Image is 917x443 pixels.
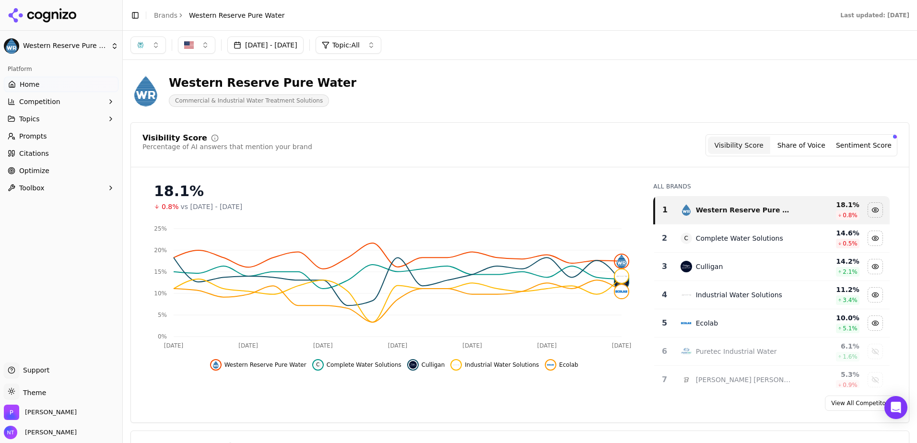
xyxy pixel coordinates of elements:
[545,359,578,371] button: Hide ecolab data
[615,269,628,283] img: industrial water solutions
[653,183,890,190] div: All Brands
[868,287,883,303] button: Hide industrial water solutions data
[25,408,77,417] span: Perrill
[654,281,890,309] tr: 4industrial water solutionsIndustrial Water Solutions11.2%3.4%Hide industrial water solutions data
[19,166,49,175] span: Optimize
[770,137,833,154] button: Share of Voice
[843,325,858,332] span: 5.1 %
[169,75,356,91] div: Western Reserve Pure Water
[681,204,692,216] img: western reserve pure water
[224,361,306,369] span: Western Reserve Pure Water
[868,372,883,387] button: Show reynolds culligan data
[868,315,883,331] button: Hide ecolab data
[681,374,692,385] img: reynolds culligan
[654,366,890,394] tr: 7reynolds culligan[PERSON_NAME] [PERSON_NAME]5.3%0.9%Show reynolds culligan data
[4,128,118,144] a: Prompts
[181,202,243,211] span: vs [DATE] - [DATE]
[559,361,578,369] span: Ecolab
[130,76,161,106] img: Western Reserve Pure Water
[4,38,19,54] img: Western Reserve Pure Water
[681,346,692,357] img: puretec industrial water
[210,359,306,371] button: Hide western reserve pure water data
[21,428,77,437] span: [PERSON_NAME]
[332,40,360,50] span: Topic: All
[4,77,118,92] a: Home
[4,405,77,420] button: Open organization switcher
[696,205,791,215] div: Western Reserve Pure Water
[154,290,167,297] tspan: 10%
[612,342,632,349] tspan: [DATE]
[154,268,167,275] tspan: 15%
[4,94,118,109] button: Competition
[843,268,858,276] span: 2.1 %
[868,231,883,246] button: Hide complete water solutions data
[4,61,118,77] div: Platform
[19,365,49,375] span: Support
[409,361,417,369] img: culligan
[658,346,670,357] div: 6
[868,344,883,359] button: Show puretec industrial water data
[681,289,692,301] img: industrial water solutions
[798,228,859,238] div: 14.6 %
[708,137,770,154] button: Visibility Score
[659,204,670,216] div: 1
[696,290,782,300] div: Industrial Water Solutions
[696,375,791,385] div: [PERSON_NAME] [PERSON_NAME]
[658,233,670,244] div: 2
[19,97,60,106] span: Competition
[681,261,692,272] img: culligan
[4,426,77,439] button: Open user button
[162,202,179,211] span: 0.8%
[4,405,19,420] img: Perrill
[407,359,445,371] button: Hide culligan data
[658,289,670,301] div: 4
[868,259,883,274] button: Hide culligan data
[843,296,858,304] span: 3.4 %
[615,285,628,298] img: ecolab
[696,262,723,271] div: Culligan
[465,361,539,369] span: Industrial Water Solutions
[20,80,39,89] span: Home
[798,370,859,379] div: 5.3 %
[654,338,890,366] tr: 6puretec industrial waterPuretec Industrial Water6.1%1.6%Show puretec industrial water data
[4,111,118,127] button: Topics
[19,131,47,141] span: Prompts
[537,342,557,349] tspan: [DATE]
[833,137,895,154] button: Sentiment Score
[658,317,670,329] div: 5
[184,40,194,50] img: US
[654,224,890,253] tr: 2CComplete Water Solutions14.6%0.5%Hide complete water solutions data
[654,309,890,338] tr: 5ecolabEcolab10.0%5.1%Hide ecolab data
[19,114,40,124] span: Topics
[452,361,460,369] img: industrial water solutions
[314,361,322,369] span: C
[4,163,118,178] a: Optimize
[164,342,184,349] tspan: [DATE]
[654,196,890,224] tr: 1western reserve pure waterWestern Reserve Pure Water18.1%0.8%Hide western reserve pure water data
[547,361,554,369] img: ecolab
[4,146,118,161] a: Citations
[158,312,167,318] tspan: 5%
[154,247,167,254] tspan: 20%
[313,342,333,349] tspan: [DATE]
[696,318,718,328] div: Ecolab
[681,233,692,244] span: C
[19,183,45,193] span: Toolbox
[825,396,897,411] a: View All Competitors
[238,342,258,349] tspan: [DATE]
[658,261,670,272] div: 3
[868,202,883,218] button: Hide western reserve pure water data
[615,255,628,268] img: western reserve pure water
[189,11,285,20] span: Western Reserve Pure Water
[843,240,858,247] span: 0.5 %
[158,333,167,340] tspan: 0%
[212,361,220,369] img: western reserve pure water
[462,342,482,349] tspan: [DATE]
[4,180,118,196] button: Toolbox
[658,374,670,385] div: 7
[654,253,890,281] tr: 3culliganCulligan14.2%2.1%Hide culligan data
[154,12,177,19] a: Brands
[696,347,777,356] div: Puretec Industrial Water
[154,225,167,232] tspan: 25%
[681,317,692,329] img: ecolab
